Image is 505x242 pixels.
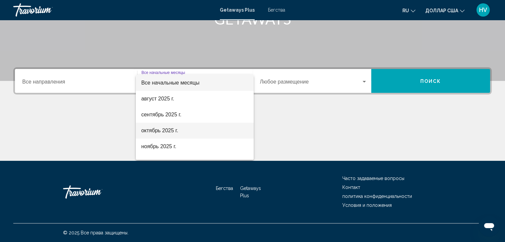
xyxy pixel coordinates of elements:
font: ноябрь 2025 г. [141,144,176,149]
font: Все начальные месяцы [141,80,199,86]
font: декабрь 2025 г. [141,159,179,165]
font: сентябрь 2025 г. [141,112,181,117]
font: август 2025 г. [141,96,174,101]
font: октябрь 2025 г. [141,128,178,133]
iframe: Кнопка запуска окна обмена сообщениями [478,215,500,237]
